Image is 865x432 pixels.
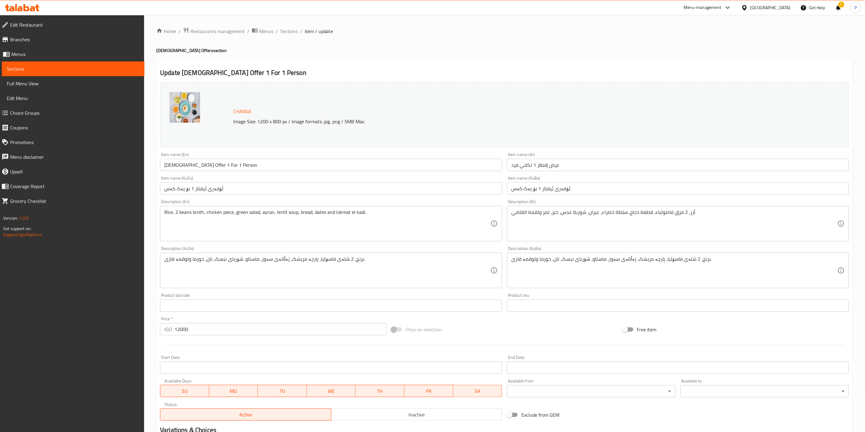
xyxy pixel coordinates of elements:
button: SA [453,385,502,397]
span: FR [407,387,451,396]
span: Coverage Report [10,183,140,190]
span: Price on selection [406,326,442,333]
button: MO [209,385,258,397]
input: Please enter price [174,323,386,335]
a: Edit Menu [2,91,144,106]
div: ​ [680,385,849,397]
span: Edit Restaurant [10,21,140,28]
a: Sections [280,28,298,35]
textarea: أرز، 2 مرق فاصولياء، قطعة دجاج، سلطة خضراء، عيران، شوربة عدس، خبز، تمر ولقمة القاضي. [511,209,837,238]
input: Enter name KuSo [160,182,502,195]
h2: Update [DEMOGRAPHIC_DATA] Offer 1 For 1 Person [160,68,849,77]
input: Enter name KuBa [507,182,849,195]
button: Change [231,105,254,118]
a: Home [156,28,176,35]
div: Menu-management [684,4,721,11]
a: Menus [252,27,273,35]
li: / [276,28,278,35]
span: WE [309,387,353,396]
span: Menus [259,28,273,35]
li: / [300,28,302,35]
span: Grocery Checklist [10,197,140,205]
span: Exclude from GEM [521,411,559,419]
li: / [178,28,181,35]
div: [GEOGRAPHIC_DATA] [750,4,791,11]
button: SU [160,385,209,397]
span: Version: [3,214,18,222]
button: Inactive [331,408,502,421]
button: TH [356,385,405,397]
a: Restaurants management [183,27,245,35]
button: WE [307,385,356,397]
span: MO [212,387,256,396]
p: Image Size: 1200 x 800 px / Image formats: jpg, png / 5MB Max. [231,118,733,125]
span: Edit Menu [7,95,140,102]
span: SU [163,387,207,396]
img: offer_1_for_1_person_638156067631915676.jpg [170,92,200,123]
span: Coupons [10,124,140,131]
li: / [247,28,249,35]
span: 1.0.0 [19,214,28,222]
nav: breadcrumb [156,27,853,35]
span: Branches [10,36,140,43]
p: IQD [164,326,172,333]
input: Enter name En [160,159,502,171]
span: Inactive [334,410,500,419]
span: TU [260,387,304,396]
input: Please enter product sku [507,300,849,312]
span: Menus [11,50,140,58]
textarea: برنج، 2 شلەی فاسۆلیا، پارچە مریشک، زەڵاتەی سەوز، ماستاو، شۆربای نیسک، نان، خورما ولوقمە قازی. [511,256,837,285]
input: Enter name Ar [507,159,849,171]
a: Sections [2,61,144,76]
button: FR [405,385,453,397]
textarea: Rice, 2 beans broth, chicken piece, green salad, ayran, lentil soup, bread, dates and lokmat el k... [164,209,490,238]
div: ​ [507,385,676,397]
span: Upsell [10,168,140,175]
span: Full Menu View [7,80,140,87]
span: Active [163,410,329,419]
span: Menu disclaimer [10,153,140,161]
button: TU [258,385,307,397]
span: item / update [305,28,333,35]
span: Change [233,107,252,116]
span: Get support on: [3,225,31,233]
button: Active [160,408,331,421]
a: Support.OpsPlatform [3,231,42,239]
span: Free item [637,326,657,333]
span: Choice Groups [10,109,140,117]
span: Sections [7,65,140,73]
span: Promotions [10,139,140,146]
span: Restaurants management [190,28,245,35]
textarea: برنج، 2 شلەی فاسۆلیا، پارچە مریشک، زەڵاتەی سەوز، ماستاو، شۆربای نیسک، نان، خورما ولوقمە قازی. [164,256,490,285]
span: P [855,4,857,11]
input: Please enter product barcode [160,300,502,312]
span: TH [358,387,402,396]
a: Full Menu View [2,76,144,91]
h4: [DEMOGRAPHIC_DATA] Offers section [156,47,853,54]
span: SA [456,387,500,396]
